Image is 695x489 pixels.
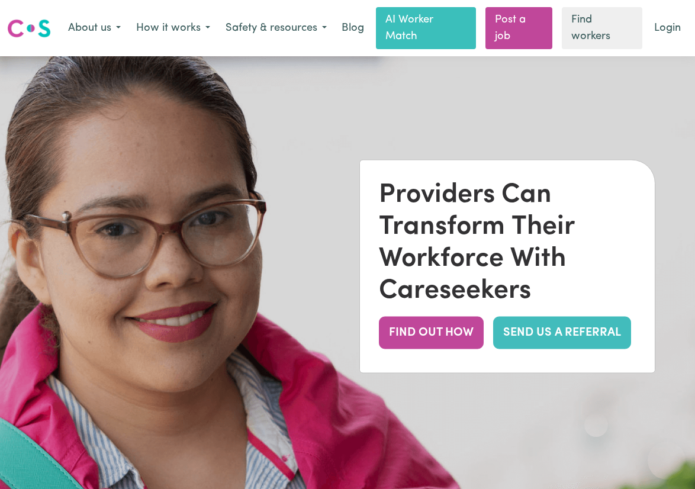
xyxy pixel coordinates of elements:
[562,7,642,49] a: Find workers
[7,15,51,42] a: Careseekers logo
[334,15,371,41] a: Blog
[584,413,608,437] iframe: Close message
[379,179,636,307] div: Providers Can Transform Their Workforce With Careseekers
[648,442,686,480] iframe: Button to launch messaging window
[493,317,631,349] a: SEND US A REFERRAL
[7,18,51,39] img: Careseekers logo
[218,16,334,41] button: Safety & resources
[379,317,484,349] button: FIND OUT HOW
[647,15,688,41] a: Login
[485,7,552,49] a: Post a job
[376,7,476,49] a: AI Worker Match
[128,16,218,41] button: How it works
[60,16,128,41] button: About us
